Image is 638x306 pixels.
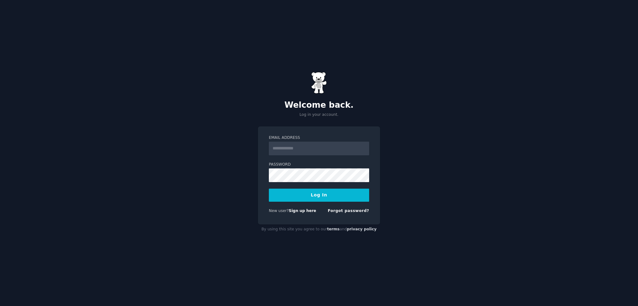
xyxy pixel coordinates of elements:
div: By using this site you agree to our and [258,224,380,234]
span: New user? [269,209,289,213]
h2: Welcome back. [258,100,380,110]
label: Password [269,162,369,167]
a: privacy policy [347,227,377,231]
a: Sign up here [289,209,316,213]
img: Gummy Bear [311,72,327,94]
p: Log in your account. [258,112,380,118]
a: terms [327,227,340,231]
button: Log In [269,189,369,202]
a: Forgot password? [328,209,369,213]
label: Email Address [269,135,369,141]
